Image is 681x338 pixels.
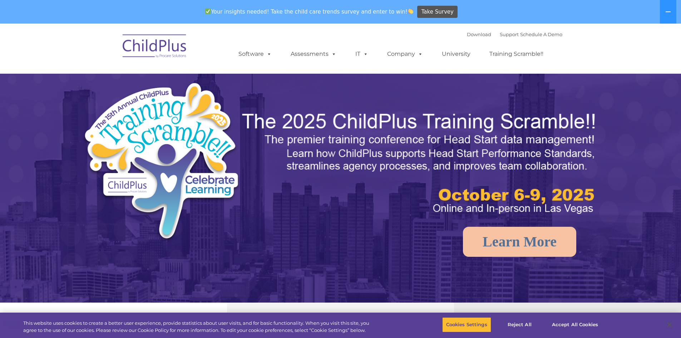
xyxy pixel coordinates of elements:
span: Phone number [99,77,130,82]
span: Last name [99,47,121,53]
button: Reject All [497,317,542,332]
a: Company [380,47,430,61]
a: Software [231,47,279,61]
a: Support [500,31,519,37]
img: 👏 [408,9,413,14]
font: | [467,31,562,37]
a: IT [348,47,375,61]
a: Download [467,31,491,37]
img: ✅ [205,9,211,14]
button: Accept All Cookies [548,317,602,332]
button: Close [662,317,677,333]
span: Take Survey [421,6,454,18]
span: Your insights needed! Take the child care trends survey and enter to win! [202,5,416,19]
a: Learn More [463,227,576,257]
a: University [435,47,478,61]
img: ChildPlus by Procare Solutions [119,29,191,65]
button: Cookies Settings [442,317,491,332]
a: Training Scramble!! [482,47,551,61]
a: Take Survey [417,6,458,18]
a: Schedule A Demo [520,31,562,37]
a: Assessments [283,47,344,61]
div: This website uses cookies to create a better user experience, provide statistics about user visit... [23,320,375,334]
